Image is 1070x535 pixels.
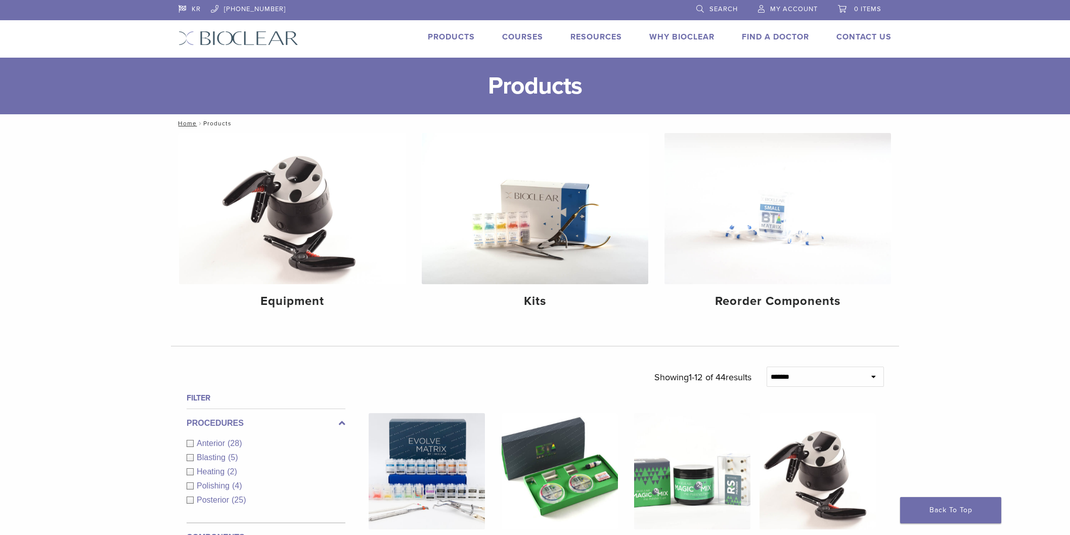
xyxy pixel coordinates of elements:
a: Resources [570,32,622,42]
a: Products [428,32,475,42]
h4: Reorder Components [673,292,883,310]
span: Anterior [197,439,228,448]
h4: Filter [187,392,345,404]
p: Showing results [654,367,751,388]
a: Back To Top [900,497,1001,523]
span: Heating [197,467,227,476]
img: Reorder Components [664,133,891,284]
a: Equipment [179,133,406,317]
span: Polishing [197,481,232,490]
span: 1-12 of 44 [689,372,726,383]
a: Kits [422,133,648,317]
img: Evolve All-in-One Kit [369,413,485,529]
img: Black Triangle (BT) Kit [502,413,618,529]
label: Procedures [187,417,345,429]
span: (25) [232,496,246,504]
a: Home [175,120,197,127]
img: HeatSync Kit [760,413,876,529]
span: (28) [228,439,242,448]
span: (2) [227,467,237,476]
span: Blasting [197,453,228,462]
span: (4) [232,481,242,490]
img: Rockstar (RS) Polishing Kit [634,413,750,529]
img: Kits [422,133,648,284]
a: Why Bioclear [649,32,715,42]
span: 0 items [854,5,881,13]
span: (5) [228,453,238,462]
img: Equipment [179,133,406,284]
img: Bioclear [179,31,298,46]
a: Find A Doctor [742,32,809,42]
span: My Account [770,5,818,13]
a: Contact Us [836,32,891,42]
nav: Products [171,114,899,132]
h4: Equipment [187,292,397,310]
h4: Kits [430,292,640,310]
a: Reorder Components [664,133,891,317]
a: Courses [502,32,543,42]
span: Search [709,5,738,13]
span: Posterior [197,496,232,504]
span: / [197,121,203,126]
